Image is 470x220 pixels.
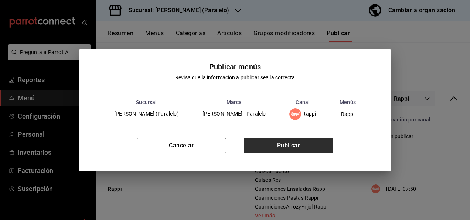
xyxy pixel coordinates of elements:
[191,99,278,105] th: Marca
[277,99,328,105] th: Canal
[137,138,226,153] button: Cancelar
[191,105,278,123] td: [PERSON_NAME] - Paralelo
[328,99,368,105] th: Menús
[209,61,261,72] div: Publicar menús
[175,74,295,81] div: Revisa que la información a publicar sea la correcta
[244,138,333,153] button: Publicar
[102,105,191,123] td: [PERSON_NAME] (Paralelo)
[289,108,316,120] div: Rappi
[102,99,191,105] th: Sucursal
[340,111,355,117] span: Rappi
